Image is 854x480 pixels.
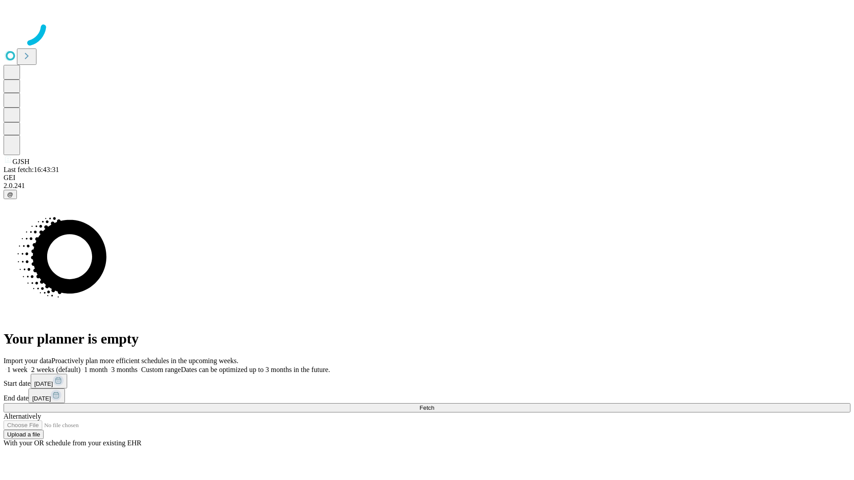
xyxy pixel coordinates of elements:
[32,395,51,402] span: [DATE]
[419,404,434,411] span: Fetch
[28,388,65,403] button: [DATE]
[181,366,330,373] span: Dates can be optimized up to 3 months in the future.
[4,166,59,173] span: Last fetch: 16:43:31
[4,403,850,412] button: Fetch
[12,158,29,165] span: GJSH
[52,357,238,364] span: Proactively plan more efficient schedules in the upcoming weeks.
[4,430,44,439] button: Upload a file
[4,174,850,182] div: GEI
[141,366,181,373] span: Custom range
[84,366,108,373] span: 1 month
[111,366,137,373] span: 3 months
[4,388,850,403] div: End date
[34,380,53,387] span: [DATE]
[7,191,13,198] span: @
[7,366,28,373] span: 1 week
[4,190,17,199] button: @
[4,374,850,388] div: Start date
[4,439,141,447] span: With your OR schedule from your existing EHR
[4,412,41,420] span: Alternatively
[31,366,81,373] span: 2 weeks (default)
[4,331,850,347] h1: Your planner is empty
[4,357,52,364] span: Import your data
[4,182,850,190] div: 2.0.241
[31,374,67,388] button: [DATE]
